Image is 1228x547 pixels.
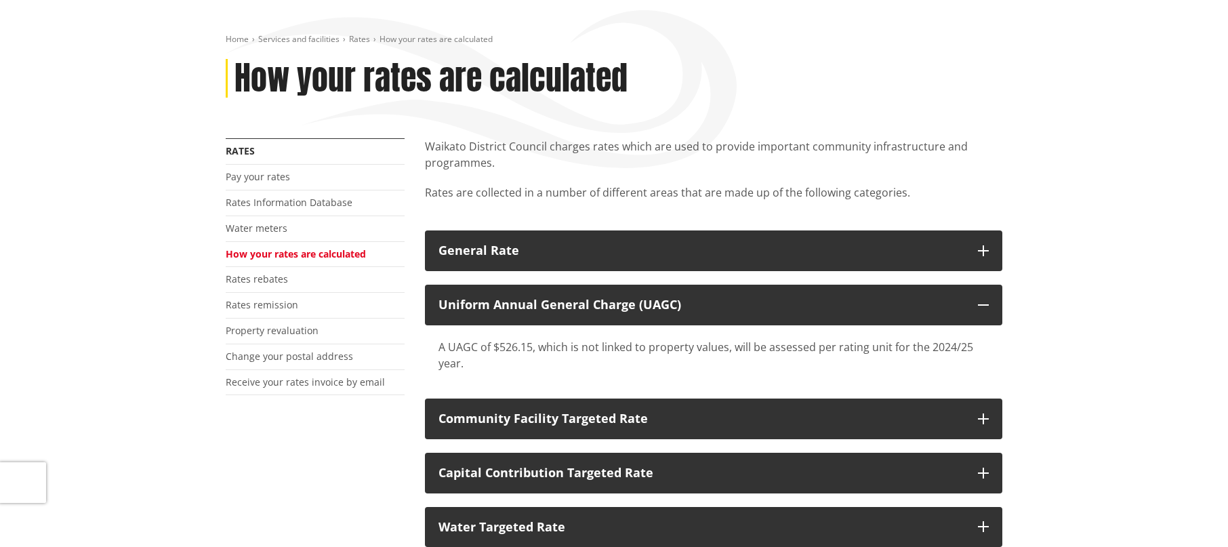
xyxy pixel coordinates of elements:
iframe: Messenger Launcher [1166,490,1214,539]
a: Water meters [226,222,287,235]
a: Rates remission [226,298,298,311]
a: Rates [349,33,370,45]
button: General Rate [425,230,1002,271]
h1: How your rates are calculated [234,59,628,98]
span: How your rates are calculated [380,33,493,45]
div: Community Facility Targeted Rate [438,412,964,426]
div: Capital Contribution Targeted Rate [438,466,964,480]
a: Rates rebates [226,272,288,285]
div: Uniform Annual General Charge (UAGC) [438,298,964,312]
a: Services and facilities [258,33,340,45]
button: Capital Contribution Targeted Rate [425,453,1002,493]
a: Pay your rates [226,170,290,183]
a: Rates Information Database [226,196,352,209]
a: Change your postal address [226,350,353,363]
button: Community Facility Targeted Rate [425,399,1002,439]
div: A UAGC of $526.15, which is not linked to property values, will be assessed per rating unit for t... [438,339,989,371]
div: General Rate [438,244,964,258]
div: Water Targeted Rate [438,521,964,534]
a: How your rates are calculated [226,247,366,260]
nav: breadcrumb [226,34,1002,45]
p: Waikato District Council charges rates which are used to provide important community infrastructu... [425,138,1002,171]
a: Receive your rates invoice by email [226,376,385,388]
a: Rates [226,144,255,157]
a: Home [226,33,249,45]
a: Property revaluation [226,324,319,337]
button: Uniform Annual General Charge (UAGC) [425,285,1002,325]
p: Rates are collected in a number of different areas that are made up of the following categories. [425,184,1002,217]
